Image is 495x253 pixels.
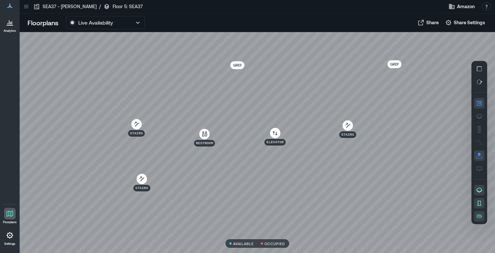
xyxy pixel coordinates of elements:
[43,3,97,10] p: SEA37 - [PERSON_NAME]
[426,19,439,26] span: Share
[2,14,18,35] a: Analytics
[2,227,18,248] a: Settings
[233,62,242,68] p: GREF
[135,185,148,191] p: Stairs
[457,3,475,10] span: Amazon
[1,206,19,226] a: Floorplans
[3,220,17,224] p: Floorplans
[196,141,213,146] p: Restroom
[265,242,285,245] p: OCCUPIED
[4,29,16,33] p: Analytics
[447,1,477,12] button: Amazon
[233,242,254,245] p: AVAILABLE
[341,132,354,137] p: Stairs
[130,131,143,136] p: Stairs
[113,3,143,10] p: Floor 5: SEA37
[78,19,113,27] p: Live Availability
[27,18,58,27] p: Floorplans
[66,16,145,29] button: Live Availability
[454,19,485,26] span: Share Settings
[416,17,441,28] button: Share
[4,242,15,246] p: Settings
[390,61,399,68] p: GREF
[99,3,101,10] p: /
[443,17,487,28] button: Share Settings
[266,140,284,145] p: Elevator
